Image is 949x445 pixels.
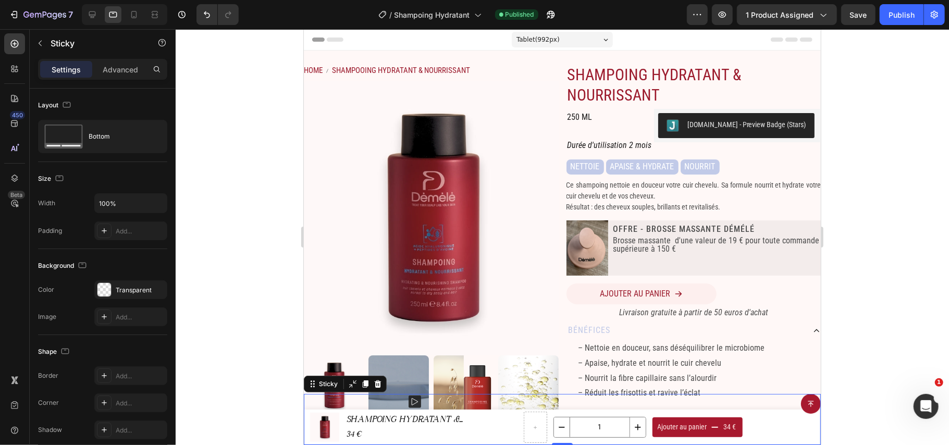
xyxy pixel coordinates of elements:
i: Durée d'utilisation 2 mois [264,111,348,121]
div: Shape [38,345,71,359]
div: Size [38,172,66,186]
p: NOURRIT [381,130,412,145]
iframe: Design area [304,29,821,445]
div: Corner [38,398,59,407]
div: Ajouter au panier [296,258,366,271]
p: APAISE & HYDRATE [306,130,371,145]
button: 7 [4,4,78,25]
div: Add... [116,372,165,381]
button: 1 product assigned [737,4,837,25]
div: Color [38,285,54,294]
div: Beta [8,191,25,199]
div: Transparent [116,286,165,295]
i: Livraison gratuite à partir de 50 euros d'achat [315,278,464,288]
div: Layout [38,98,73,113]
button: Save [841,4,876,25]
p: Sticky [51,37,139,50]
div: 450 [10,111,25,119]
p: Brosse massante d'une valeur de 19 € pour toute commande supérieure à 150 € [310,207,516,224]
span: Shampoing Hydratant [395,9,470,20]
p: – Nettoie en douceur, sans déséquilibrer le microbiome – Apaise, hydrate et nourrit le cuir cheve... [275,312,516,372]
button: Publish [880,4,923,25]
div: Add... [116,399,165,408]
input: Auto [95,194,167,213]
div: [DOMAIN_NAME] - Preview Badge (Stars) [384,90,502,101]
span: 1 product assigned [746,9,814,20]
div: Add... [116,426,165,435]
span: / [390,9,392,20]
iframe: Intercom live chat [914,394,939,419]
div: Add... [116,227,165,236]
h2: offre - Brosse massante démélé [309,194,517,207]
div: Add... [116,313,165,322]
p: Advanced [103,64,138,75]
h1: SHAMPOING HYDRATANT & NOURRISSANT [263,34,517,77]
div: Width [38,199,55,208]
span: Published [506,10,534,19]
div: Padding [38,226,62,236]
span: 1 [935,378,943,387]
div: Bottom [89,125,152,149]
div: Shadow [38,425,62,435]
div: Background [38,259,89,273]
button: Ajouter au panier [263,254,413,275]
p: NETTOIE [267,130,296,145]
p: 7 [68,8,73,21]
div: Image [38,312,56,322]
img: gempages_531459662973764496-531d39c1-fe8b-485b-9da0-b751037a6584.jpg [263,191,304,247]
p: Settings [52,64,81,75]
img: Judgeme.png [363,90,375,103]
p: bénéfices [265,294,307,309]
h2: 250 ML [263,80,290,97]
button: Judge.me - Preview Badge (Stars) [354,84,511,109]
span: Save [850,10,867,19]
div: Border [38,371,58,380]
p: Ce shampoing nettoie en douceur votre cuir chevelu. Sa formule nourrit et hydrate votre cuir chev... [263,152,517,182]
div: Publish [889,9,915,20]
div: Undo/Redo [196,4,239,25]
